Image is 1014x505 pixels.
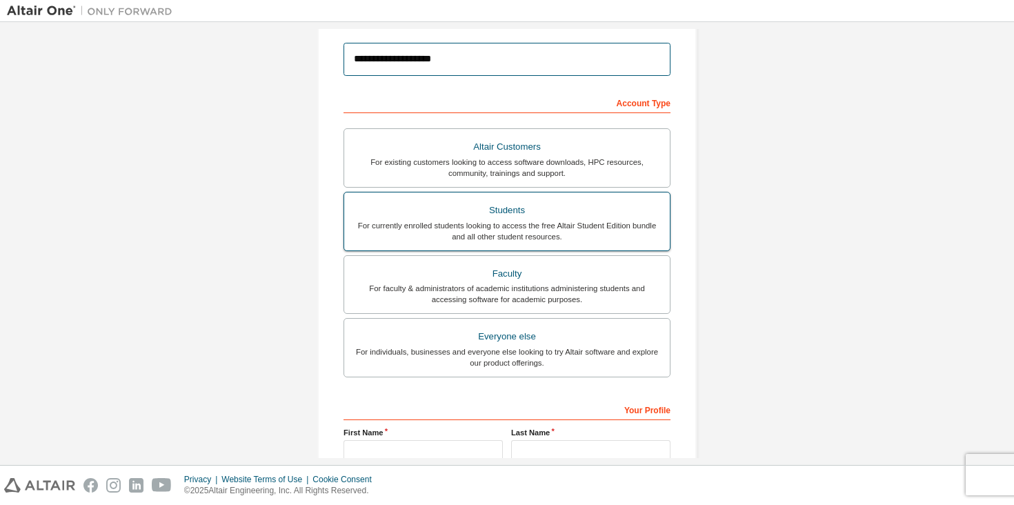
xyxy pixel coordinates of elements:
[152,478,172,493] img: youtube.svg
[312,474,379,485] div: Cookie Consent
[352,220,662,242] div: For currently enrolled students looking to access the free Altair Student Edition bundle and all ...
[344,427,503,438] label: First Name
[352,157,662,179] div: For existing customers looking to access software downloads, HPC resources, community, trainings ...
[106,478,121,493] img: instagram.svg
[352,346,662,368] div: For individuals, businesses and everyone else looking to try Altair software and explore our prod...
[352,137,662,157] div: Altair Customers
[352,201,662,220] div: Students
[4,478,75,493] img: altair_logo.svg
[344,398,670,420] div: Your Profile
[7,4,179,18] img: Altair One
[129,478,143,493] img: linkedin.svg
[184,474,221,485] div: Privacy
[344,91,670,113] div: Account Type
[352,327,662,346] div: Everyone else
[221,474,312,485] div: Website Terms of Use
[511,427,670,438] label: Last Name
[184,485,380,497] p: © 2025 Altair Engineering, Inc. All Rights Reserved.
[83,478,98,493] img: facebook.svg
[352,283,662,305] div: For faculty & administrators of academic institutions administering students and accessing softwa...
[352,264,662,284] div: Faculty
